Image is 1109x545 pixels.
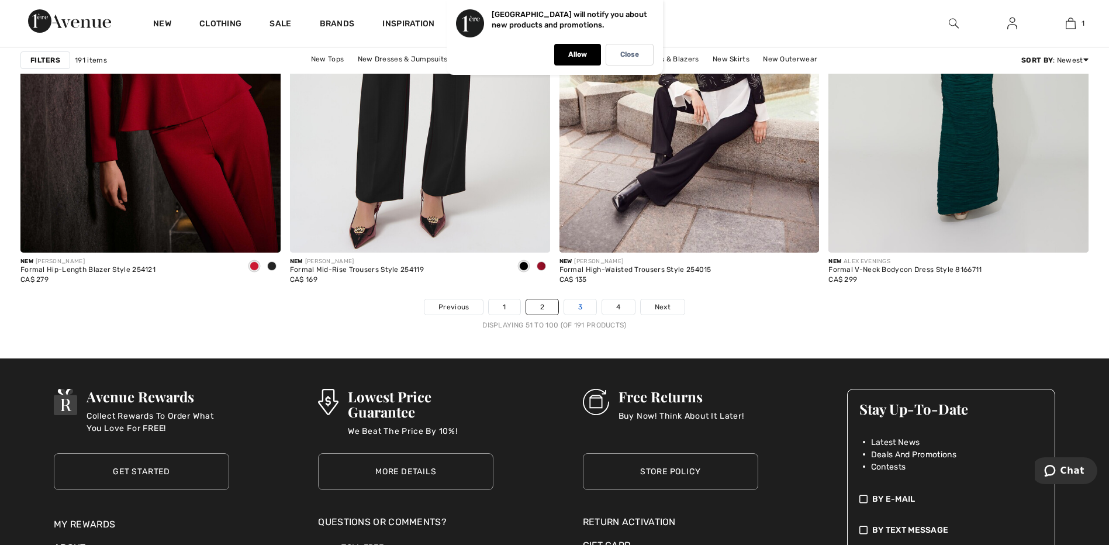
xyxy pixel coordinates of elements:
span: New [290,258,303,265]
strong: Sort By [1021,56,1053,64]
a: 2 [526,299,558,315]
span: 191 items [75,55,107,65]
a: Store Policy [583,453,758,490]
img: Avenue Rewards [54,389,77,415]
img: Free Returns [583,389,609,415]
img: Lowest Price Guarantee [318,389,338,415]
a: My Rewards [54,519,115,530]
a: Sale [270,19,291,31]
p: Collect Rewards To Order What You Love For FREE! [87,410,229,433]
a: Return Activation [583,515,758,529]
div: Formal Mid-Rise Trousers Style 254119 [290,266,424,274]
a: 1 [1042,16,1099,30]
span: New [20,258,33,265]
div: Formal Hip-Length Blazer Style 254121 [20,266,156,274]
div: [PERSON_NAME] [290,257,424,266]
span: CA$ 299 [828,275,857,284]
span: Deals And Promotions [871,449,956,461]
h3: Lowest Price Guarantee [348,389,494,419]
a: Next [641,299,685,315]
a: Get Started [54,453,229,490]
div: Questions or Comments? [318,515,493,535]
a: Previous [424,299,483,315]
img: 1ère Avenue [28,9,111,33]
span: Latest News [871,436,920,449]
a: New Tops [305,51,350,67]
span: CA$ 135 [559,275,587,284]
span: Contests [871,461,906,473]
img: check [859,524,868,536]
a: Sign In [998,16,1027,31]
a: 1 [489,299,520,315]
div: Formal High-Waisted Trousers Style 254015 [559,266,711,274]
h3: Free Returns [619,389,744,404]
span: Inspiration [382,19,434,31]
p: Allow [568,50,587,59]
img: search the website [949,16,959,30]
a: New [153,19,171,31]
div: Displaying 51 to 100 (of 191 products) [20,320,1089,330]
span: By Text Message [872,524,949,536]
div: Black [263,257,281,277]
span: New [559,258,572,265]
a: New Dresses & Jumpsuits [352,51,454,67]
span: CA$ 169 [290,275,317,284]
a: Brands [320,19,355,31]
strong: Filters [30,55,60,65]
div: ALEX EVENINGS [828,257,982,266]
div: Deep cherry [533,257,550,277]
span: Previous [438,302,469,312]
div: : Newest [1021,55,1089,65]
p: Close [620,50,639,59]
div: [PERSON_NAME] [20,257,156,266]
div: Formal V-Neck Bodycon Dress Style 8166711 [828,266,982,274]
span: By E-mail [872,493,915,505]
p: [GEOGRAPHIC_DATA] will notify you about new products and promotions. [492,10,647,29]
a: Clothing [199,19,241,31]
a: 3 [564,299,596,315]
nav: Page navigation [20,299,1089,330]
iframe: Opens a widget where you can chat to one of our agents [1035,457,1097,487]
span: 1 [1082,18,1084,29]
span: CA$ 279 [20,275,49,284]
div: Black [515,257,533,277]
img: My Info [1007,16,1017,30]
p: We Beat The Price By 10%! [348,425,494,449]
h3: Stay Up-To-Date [859,401,1043,416]
span: Next [655,302,671,312]
h3: Avenue Rewards [87,389,229,404]
a: New Outerwear [757,51,823,67]
img: check [859,493,868,505]
img: My Bag [1066,16,1076,30]
a: New Skirts [707,51,755,67]
div: Deep cherry [246,257,263,277]
span: New [828,258,841,265]
div: [PERSON_NAME] [559,257,711,266]
a: More Details [318,453,493,490]
a: 4 [602,299,634,315]
p: Buy Now! Think About It Later! [619,410,744,433]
